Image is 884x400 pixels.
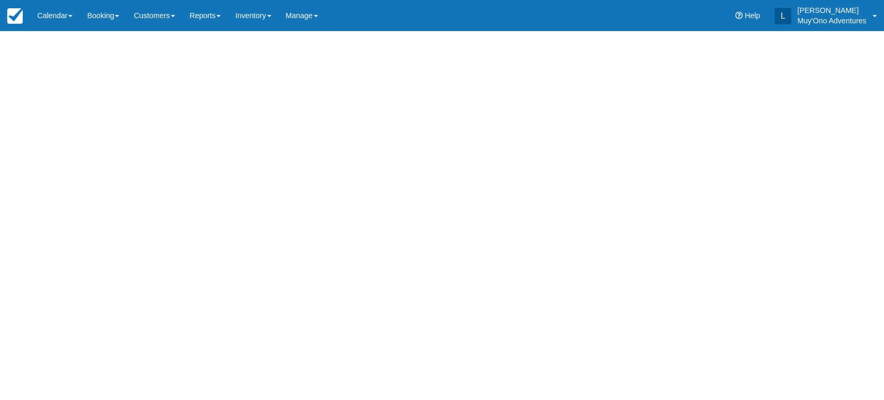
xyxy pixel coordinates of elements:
p: Muy'Ono Adventures [798,16,866,26]
img: checkfront-main-nav-mini-logo.png [7,8,23,24]
div: L [775,8,791,24]
p: [PERSON_NAME] [798,5,866,16]
span: Help [745,11,760,20]
i: Help [735,12,743,19]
